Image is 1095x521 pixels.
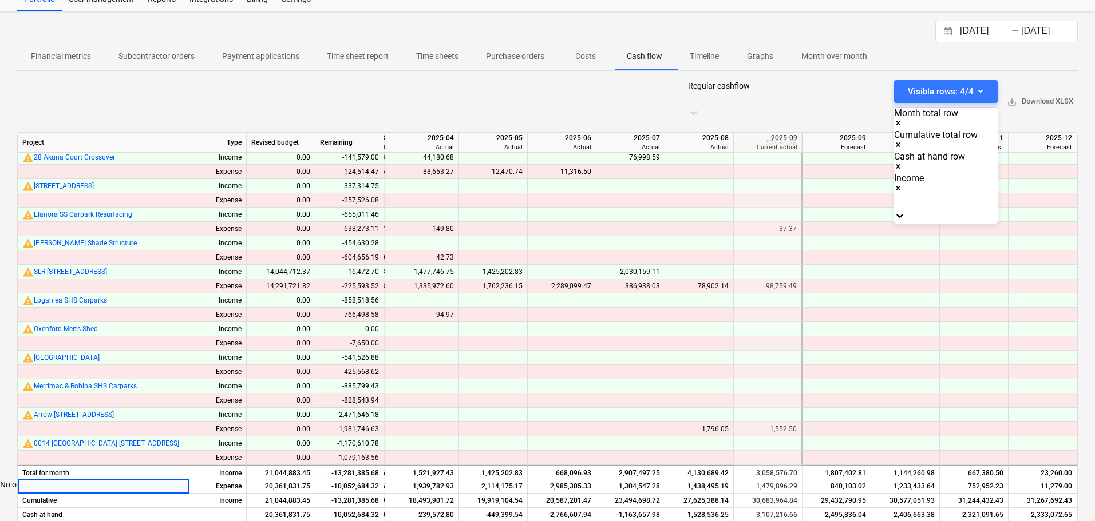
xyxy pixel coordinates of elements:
[894,151,998,162] div: Cash at hand row
[894,162,998,173] div: Remove Cash at hand row
[894,184,998,194] div: Remove Income
[894,173,998,184] div: Income
[894,118,998,129] div: Remove Month total row
[894,140,998,151] div: Remove Cumulative total row
[894,108,998,118] div: Month total row
[894,129,998,140] div: Cumulative total row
